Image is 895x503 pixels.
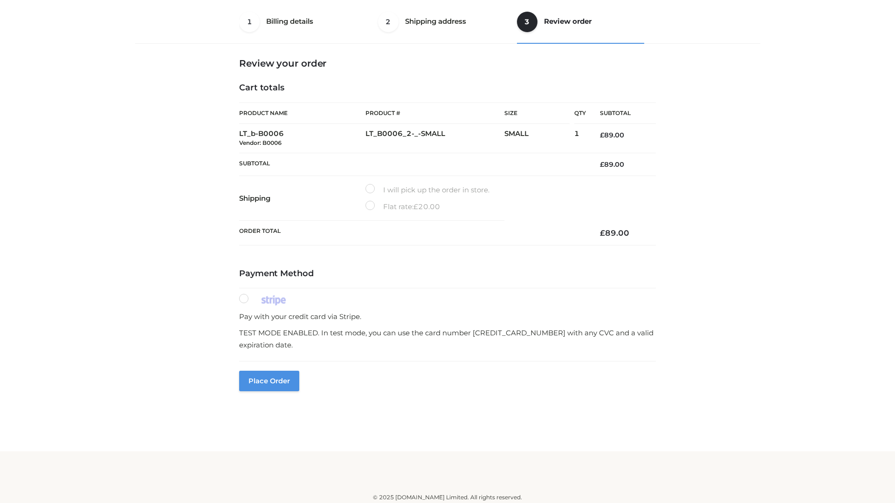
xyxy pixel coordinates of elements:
th: Product Name [239,102,365,124]
td: LT_b-B0006 [239,124,365,153]
bdi: 89.00 [600,228,629,238]
th: Subtotal [586,103,656,124]
th: Order Total [239,221,586,245]
h3: Review your order [239,58,656,69]
small: Vendor: B0006 [239,139,282,146]
th: Shipping [239,176,365,221]
th: Product # [365,102,504,124]
th: Size [504,103,570,124]
td: LT_B0006_2-_-SMALL [365,124,504,153]
button: Place order [239,371,299,391]
label: I will pick up the order in store. [365,184,489,196]
p: Pay with your credit card via Stripe. [239,311,656,323]
label: Flat rate: [365,201,440,213]
h4: Payment Method [239,269,656,279]
bdi: 89.00 [600,131,624,139]
th: Subtotal [239,153,586,176]
bdi: 89.00 [600,160,624,169]
div: © 2025 [DOMAIN_NAME] Limited. All rights reserved. [138,493,757,502]
span: £ [600,131,604,139]
td: SMALL [504,124,574,153]
h4: Cart totals [239,83,656,93]
td: 1 [574,124,586,153]
span: £ [600,160,604,169]
span: £ [413,202,418,211]
bdi: 20.00 [413,202,440,211]
span: £ [600,228,605,238]
p: TEST MODE ENABLED. In test mode, you can use the card number [CREDIT_CARD_NUMBER] with any CVC an... [239,327,656,351]
th: Qty [574,102,586,124]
